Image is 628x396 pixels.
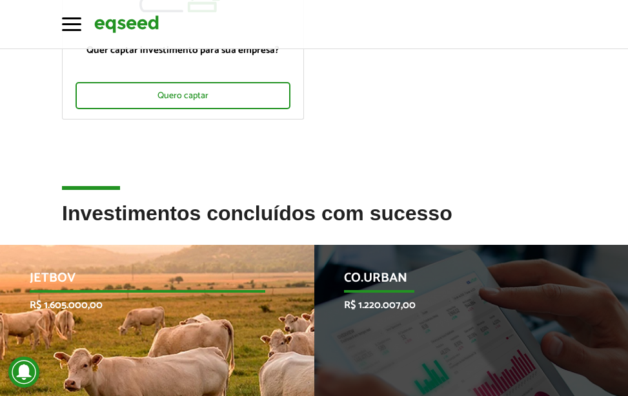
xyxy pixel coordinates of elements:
[30,271,266,293] p: JetBov
[76,45,290,56] p: Quer captar investimento para sua empresa?
[344,271,580,293] p: Co.Urban
[30,299,266,311] p: R$ 1.605.000,00
[76,82,290,109] div: Quero captar
[94,14,159,35] img: EqSeed
[62,202,566,244] h2: Investimentos concluídos com sucesso
[344,299,580,311] p: R$ 1.220.007,00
